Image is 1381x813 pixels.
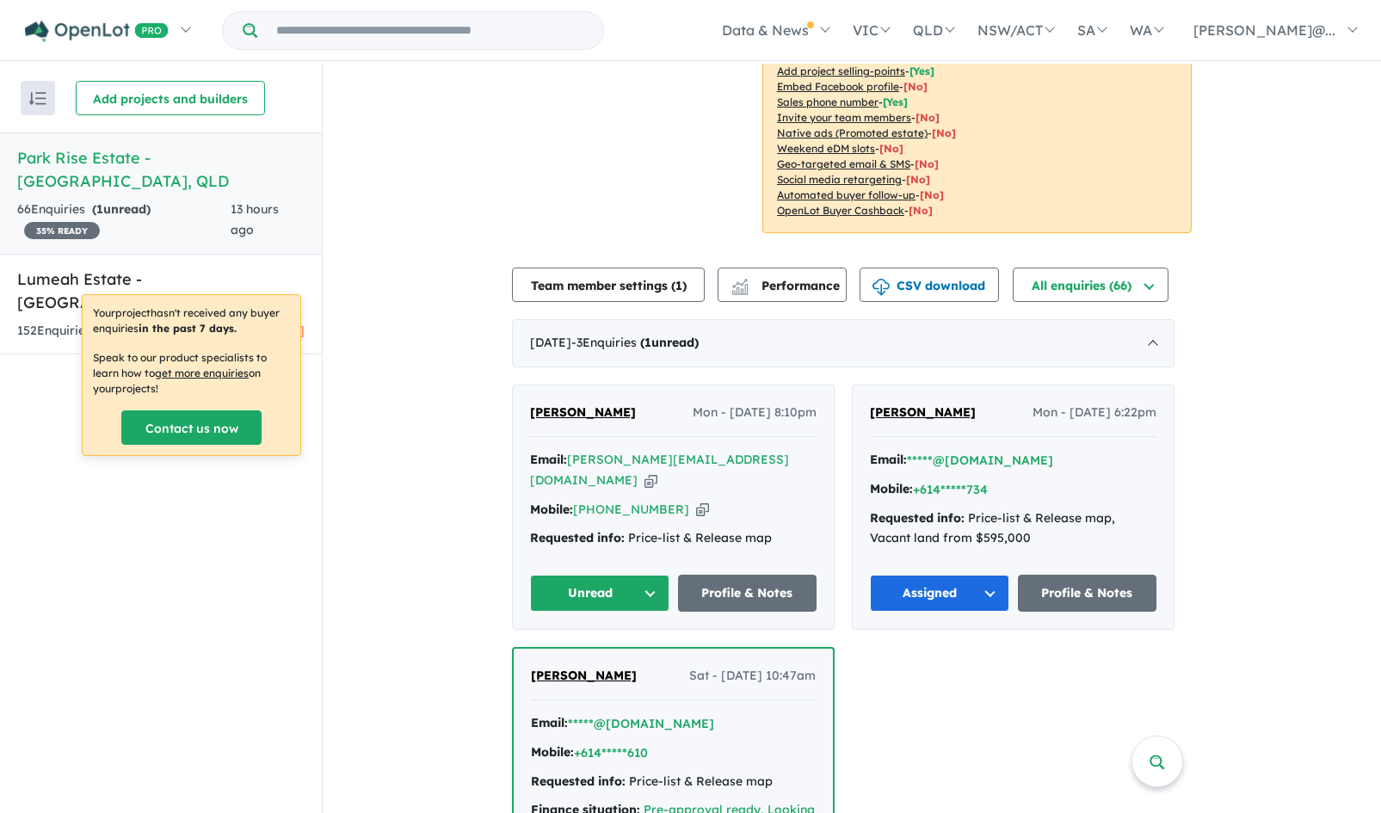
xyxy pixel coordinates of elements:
[909,65,934,77] span: [ Yes ]
[17,146,305,193] h5: Park Rise Estate - [GEOGRAPHIC_DATA] , QLD
[531,668,637,683] span: [PERSON_NAME]
[777,142,875,155] u: Weekend eDM slots
[530,502,573,517] strong: Mobile:
[24,222,100,239] span: 35 % READY
[29,92,46,105] img: sort.svg
[915,157,939,170] span: [No]
[1033,403,1156,423] span: Mon - [DATE] 6:22pm
[870,510,965,526] strong: Requested info:
[860,268,999,302] button: CSV download
[777,157,910,170] u: Geo-targeted email & SMS
[678,575,817,612] a: Profile & Notes
[644,335,651,350] span: 1
[531,715,568,730] strong: Email:
[916,111,940,124] span: [ No ]
[640,335,699,350] strong: ( unread)
[883,95,908,108] span: [ Yes ]
[644,471,657,490] button: Copy
[17,321,174,342] div: 152 Enquir ies
[689,666,816,687] span: Sat - [DATE] 10:47am
[870,481,913,496] strong: Mobile:
[92,201,151,217] strong: ( unread)
[777,80,899,93] u: Embed Facebook profile
[920,188,944,201] span: [No]
[932,126,956,139] span: [No]
[512,319,1174,367] div: [DATE]
[909,204,933,217] span: [No]
[777,173,902,186] u: Social media retargeting
[530,575,669,612] button: Unread
[1193,22,1335,39] span: [PERSON_NAME]@...
[139,322,237,335] b: in the past 7 days.
[777,111,911,124] u: Invite your team members
[261,12,600,49] input: Try estate name, suburb, builder or developer
[870,575,1009,612] button: Assigned
[777,204,904,217] u: OpenLot Buyer Cashback
[573,502,689,517] a: [PHONE_NUMBER]
[879,142,903,155] span: [No]
[531,744,574,760] strong: Mobile:
[777,126,928,139] u: Native ads (Promoted estate)
[530,452,567,467] strong: Email:
[531,772,816,792] div: Price-list & Release map
[870,452,907,467] strong: Email:
[93,305,290,336] p: Your project hasn't received any buyer enquiries
[17,268,305,314] h5: Lumeah Estate - [GEOGRAPHIC_DATA] , QLD
[231,201,279,237] span: 13 hours ago
[903,80,928,93] span: [ No ]
[93,350,290,397] p: Speak to our product specialists to learn how to on your projects !
[675,278,682,293] span: 1
[696,501,709,519] button: Copy
[25,21,169,42] img: Openlot PRO Logo White
[530,403,636,423] a: [PERSON_NAME]
[872,279,890,296] img: download icon
[870,404,976,420] span: [PERSON_NAME]
[530,452,789,488] a: [PERSON_NAME][EMAIL_ADDRESS][DOMAIN_NAME]
[870,508,1156,550] div: Price-list & Release map, Vacant land from $595,000
[512,268,705,302] button: Team member settings (1)
[121,410,262,445] a: Contact us now
[734,278,840,293] span: Performance
[571,335,699,350] span: - 3 Enquir ies
[155,366,249,379] u: get more enquiries
[777,95,879,108] u: Sales phone number
[718,268,847,302] button: Performance
[530,530,625,545] strong: Requested info:
[906,173,930,186] span: [No]
[531,773,626,789] strong: Requested info:
[530,528,817,549] div: Price-list & Release map
[531,666,637,687] a: [PERSON_NAME]
[17,200,231,241] div: 66 Enquir ies
[1018,575,1157,612] a: Profile & Notes
[76,81,265,115] button: Add projects and builders
[693,403,817,423] span: Mon - [DATE] 8:10pm
[96,201,103,217] span: 1
[777,188,916,201] u: Automated buyer follow-up
[731,284,749,295] img: bar-chart.svg
[870,403,976,423] a: [PERSON_NAME]
[732,279,748,288] img: line-chart.svg
[530,404,636,420] span: [PERSON_NAME]
[777,65,905,77] u: Add project selling-points
[1013,268,1168,302] button: All enquiries (66)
